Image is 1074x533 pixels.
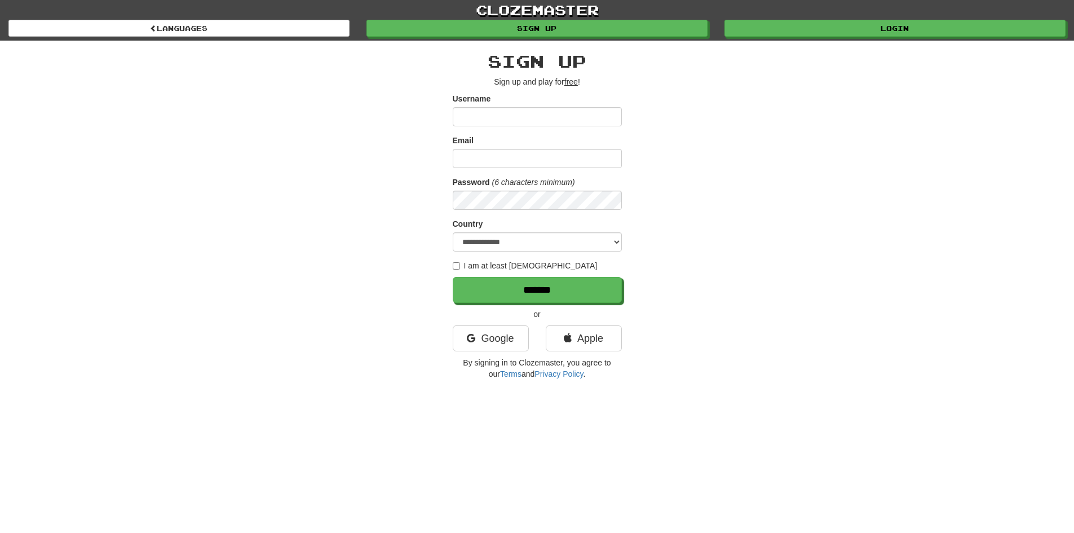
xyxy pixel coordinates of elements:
label: Email [453,135,474,146]
label: I am at least [DEMOGRAPHIC_DATA] [453,260,598,271]
p: Sign up and play for ! [453,76,622,87]
a: Terms [500,369,521,378]
label: Password [453,177,490,188]
a: Privacy Policy [534,369,583,378]
input: I am at least [DEMOGRAPHIC_DATA] [453,262,460,270]
h2: Sign up [453,52,622,71]
u: free [564,77,578,86]
a: Login [724,20,1066,37]
p: By signing in to Clozemaster, you agree to our and . [453,357,622,380]
a: Languages [8,20,350,37]
em: (6 characters minimum) [492,178,575,187]
label: Username [453,93,491,104]
a: Apple [546,325,622,351]
p: or [453,309,622,320]
a: Google [453,325,529,351]
label: Country [453,218,483,230]
a: Sign up [366,20,708,37]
